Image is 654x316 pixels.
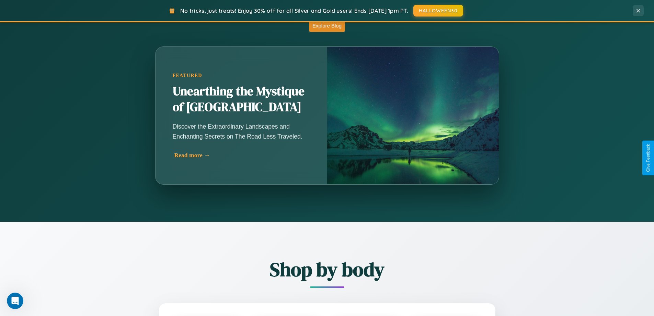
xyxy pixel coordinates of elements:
[646,144,651,172] div: Give Feedback
[413,5,463,17] button: HALLOWEEN30
[7,293,23,309] iframe: Intercom live chat
[121,256,533,283] h2: Shop by body
[180,7,408,14] span: No tricks, just treats! Enjoy 30% off for all Silver and Gold users! Ends [DATE] 1pm PT.
[309,19,345,32] button: Explore Blog
[173,73,310,78] div: Featured
[173,122,310,141] p: Discover the Extraordinary Landscapes and Enchanting Secrets on The Road Less Traveled.
[174,152,312,159] div: Read more →
[173,84,310,115] h2: Unearthing the Mystique of [GEOGRAPHIC_DATA]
